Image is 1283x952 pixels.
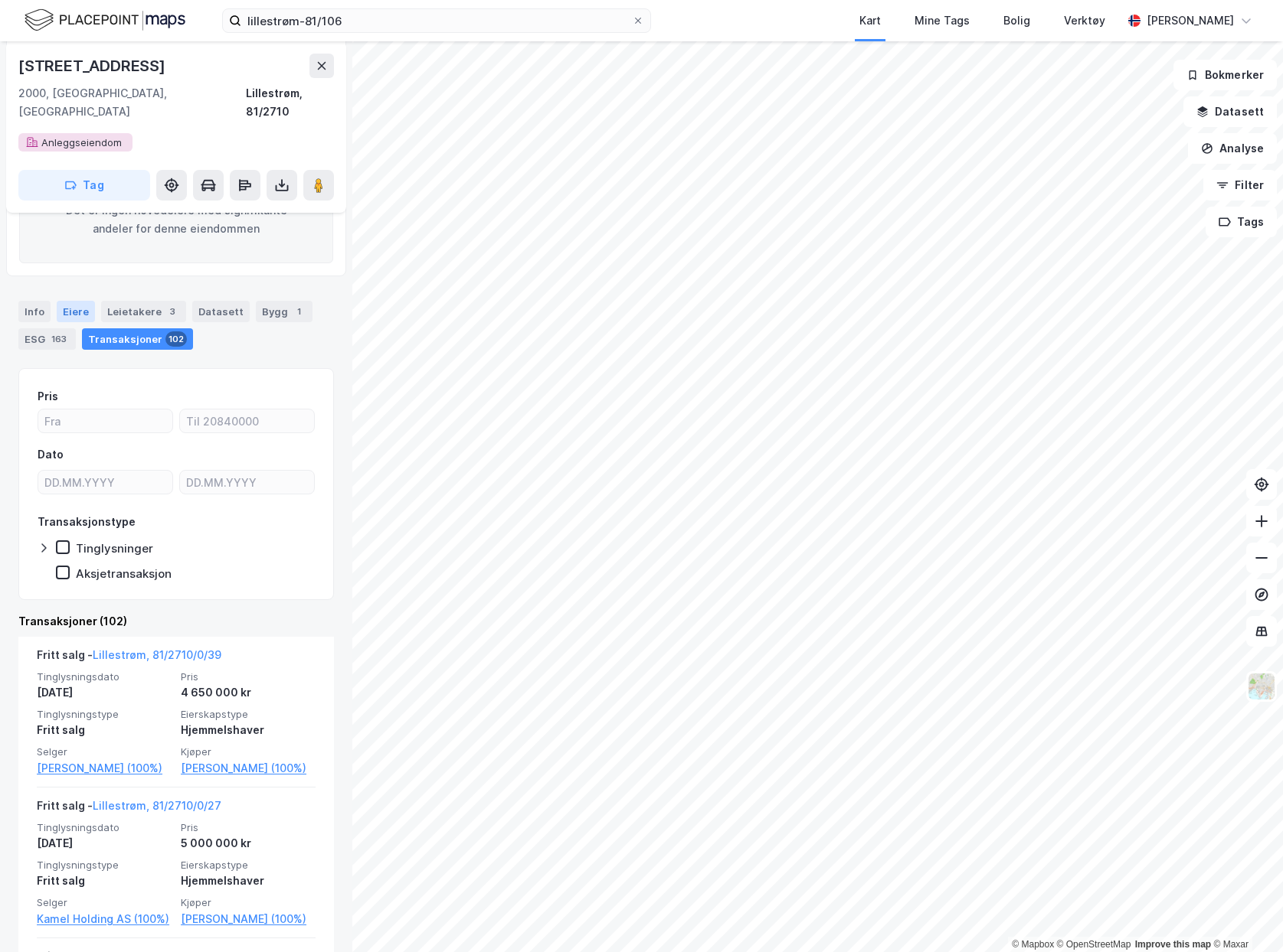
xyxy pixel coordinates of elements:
[915,11,970,30] div: Mine Tags
[48,331,70,347] div: 163
[37,646,221,670] div: Fritt salg -
[38,387,58,406] div: Pris
[1206,879,1283,952] div: Kontrollprogram for chat
[1206,879,1283,952] iframe: Chat Widget
[38,409,172,432] input: Fra
[37,708,172,721] span: Tinglysningstype
[38,513,136,531] div: Transaksjonstype
[181,670,316,683] span: Pris
[181,708,316,721] span: Eierskapstype
[1057,939,1131,950] a: OpenStreetMap
[165,304,180,319] div: 3
[1003,11,1030,30] div: Bolig
[181,683,316,702] div: 4 650 000 kr
[37,896,172,909] span: Selger
[19,176,333,263] div: Det er ingen hovedeiere med signifikante andeler for denne eiendommen
[246,84,335,121] div: Lillestrøm, 81/2710
[181,896,316,909] span: Kjøper
[18,84,246,121] div: 2000, [GEOGRAPHIC_DATA], [GEOGRAPHIC_DATA]
[859,11,881,30] div: Kart
[93,799,221,812] a: Lillestrøm, 81/2710/0/27
[192,301,250,322] div: Datasett
[37,872,172,890] div: Fritt salg
[37,670,172,683] span: Tinglysningsdato
[1188,133,1277,164] button: Analyse
[1206,207,1277,237] button: Tags
[181,745,316,758] span: Kjøper
[1135,939,1211,950] a: Improve this map
[93,648,221,661] a: Lillestrøm, 81/2710/0/39
[181,859,316,872] span: Eierskapstype
[181,721,316,739] div: Hjemmelshaver
[241,9,632,32] input: Søk på adresse, matrikkel, gårdeiere, leietakere eller personer
[181,910,316,928] a: [PERSON_NAME] (100%)
[37,834,172,853] div: [DATE]
[18,301,51,322] div: Info
[1147,11,1234,30] div: [PERSON_NAME]
[1203,170,1277,201] button: Filter
[37,797,221,821] div: Fritt salg -
[38,445,64,464] div: Dato
[57,301,95,322] div: Eiere
[1247,672,1276,701] img: Z
[37,821,172,834] span: Tinglysningsdato
[180,471,314,494] input: DD.MM.YYYY
[180,409,314,432] input: Til 20840000
[25,7,185,34] img: logo.f888ab2527a4732fd821a326f86c7f29.svg
[1064,11,1105,30] div: Verktøy
[1173,60,1277,90] button: Bokmerker
[18,54,169,78] div: [STREET_ADDRESS]
[256,301,313,322] div: Bygg
[291,304,306,319] div: 1
[18,612,334,631] div: Transaksjoner (102)
[181,821,316,834] span: Pris
[1012,939,1054,950] a: Mapbox
[37,759,172,778] a: [PERSON_NAME] (100%)
[37,745,172,758] span: Selger
[37,910,172,928] a: Kamel Holding AS (100%)
[37,721,172,739] div: Fritt salg
[101,301,186,322] div: Leietakere
[38,471,172,494] input: DD.MM.YYYY
[82,328,193,350] div: Transaksjoner
[181,759,316,778] a: [PERSON_NAME] (100%)
[76,566,172,581] div: Aksjetransaksjon
[37,859,172,872] span: Tinglysningstype
[18,170,150,201] button: Tag
[181,834,316,853] div: 5 000 000 kr
[37,683,172,702] div: [DATE]
[18,328,76,350] div: ESG
[165,331,187,347] div: 102
[1183,96,1277,127] button: Datasett
[181,872,316,890] div: Hjemmelshaver
[76,541,153,556] div: Tinglysninger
